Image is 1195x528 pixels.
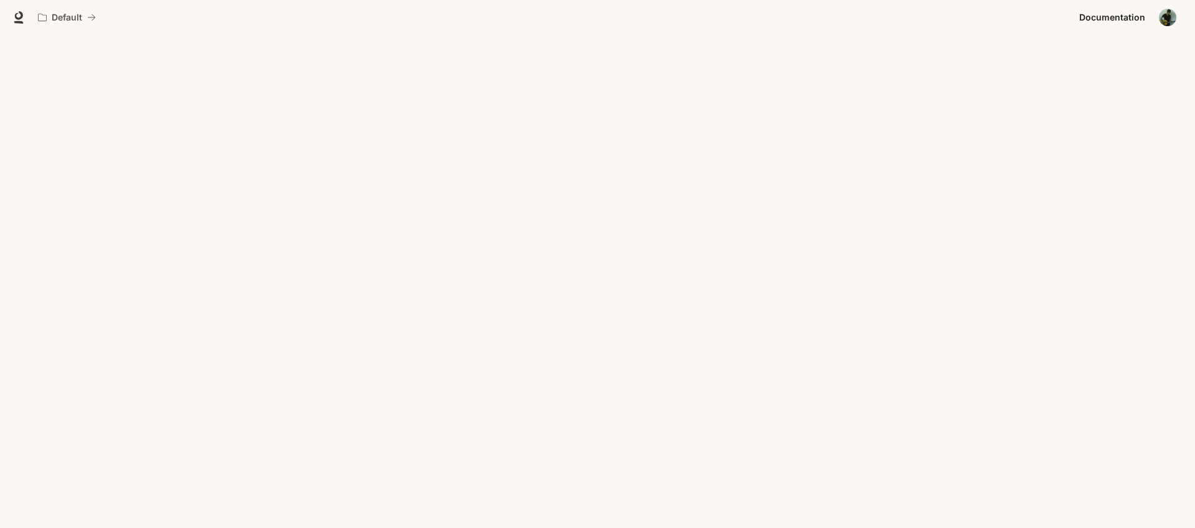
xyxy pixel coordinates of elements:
span: Documentation [1079,10,1145,25]
button: All workspaces [32,5,101,30]
p: Default [52,12,82,23]
img: User avatar [1159,9,1176,26]
button: User avatar [1155,5,1180,30]
a: Documentation [1074,5,1150,30]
